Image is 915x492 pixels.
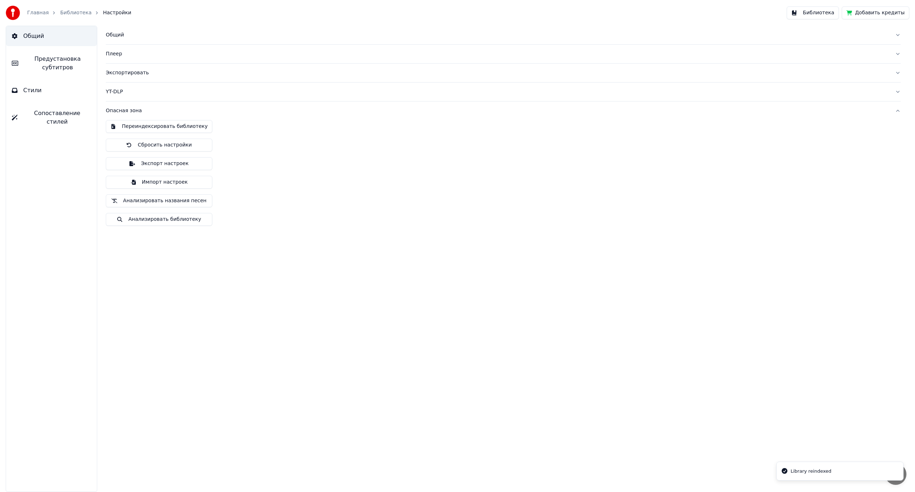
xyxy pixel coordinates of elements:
[106,120,212,133] button: Переиндексировать библиотеку
[6,49,97,78] button: Предустановка субтитров
[23,32,44,40] span: Общий
[106,50,889,58] div: Плеер
[106,194,212,207] button: Анализировать названия песен
[106,157,212,170] button: Экспорт настроек
[106,107,889,114] div: Опасная зона
[106,64,901,82] button: Экспортировать
[106,101,901,120] button: Опасная зона
[106,120,901,232] div: Опасная зона
[106,69,889,76] div: Экспортировать
[103,9,131,16] span: Настройки
[791,468,831,475] div: Library reindexed
[106,31,889,39] div: Общий
[6,6,20,20] img: youka
[24,55,91,72] span: Предустановка субтитров
[106,213,212,226] button: Анализировать библиотеку
[6,26,97,46] button: Общий
[27,9,131,16] nav: breadcrumb
[842,6,909,19] button: Добавить кредиты
[27,9,49,16] a: Главная
[60,9,91,16] a: Библиотека
[787,6,839,19] button: Библиотека
[6,103,97,132] button: Сопоставление стилей
[106,45,901,63] button: Плеер
[106,88,889,95] div: YT-DLP
[23,86,42,95] span: Стили
[106,139,212,151] button: Сбросить настройки
[106,26,901,44] button: Общий
[6,80,97,100] button: Стили
[106,176,212,189] button: Импорт настроек
[23,109,91,126] span: Сопоставление стилей
[106,83,901,101] button: YT-DLP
